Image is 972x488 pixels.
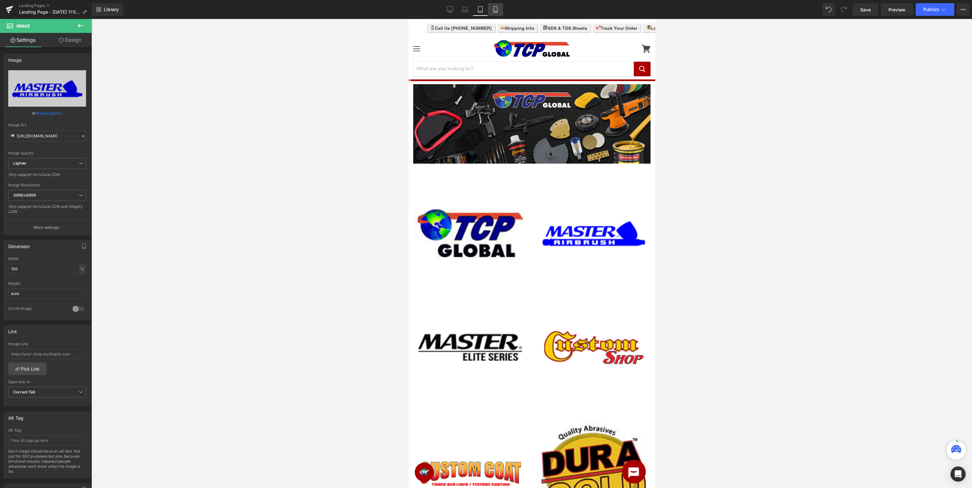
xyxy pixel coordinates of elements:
[104,7,119,12] span: Library
[89,5,129,13] a: Shipping Info
[8,325,17,334] div: Link
[34,225,59,230] p: More settings
[13,161,27,166] b: Lighter
[8,281,86,286] div: Height
[8,123,86,127] div: Image Src
[19,3,92,8] a: Landing Pages
[184,5,232,13] a: Track Your Order
[8,362,47,375] a: Pick Link
[19,5,86,13] a: Call Us [PHONE_NUMBER]
[238,6,242,11] img: log-in.svg
[8,172,86,181] div: Only support for UCare CDN
[8,130,86,141] input: Link
[860,6,871,13] span: Save
[458,3,473,16] a: Laptop
[22,6,26,11] img: smartphone.svg
[8,183,86,187] div: Image Resolution
[188,6,192,11] img: destination.svg
[488,3,503,16] a: Mobile
[132,5,182,13] a: SDS & TDS Sheets
[4,220,90,235] button: More settings
[8,204,86,218] div: Only support for UCare CDN and Shopify CDN
[8,380,86,384] div: Open link In
[6,444,25,463] iframe: Button to open loyalty program pop-up
[822,3,835,16] button: Undo
[13,193,36,197] b: 3000x3000
[8,428,86,433] div: Alt Tag
[92,6,97,11] img: delivery-truck_4009be93-b750-4772-8b50-7d9b6cf6188a.svg
[16,23,30,28] span: Image
[8,264,86,274] input: auto
[19,9,80,15] span: Landing Page - [DATE] 11:58:13
[8,342,86,346] div: Image Link
[92,3,123,16] a: New Library
[916,3,954,16] button: Publish
[957,3,969,16] button: More
[888,6,906,13] span: Preview
[473,3,488,16] a: Tablet
[79,265,85,273] div: %
[47,33,93,47] a: Design
[950,466,966,482] div: Open Intercom Messenger
[442,3,458,16] a: Desktop
[36,108,63,119] a: Browse gallery
[881,3,913,16] a: Preview
[135,6,139,11] img: checklist.svg
[8,110,86,116] div: or
[838,3,850,16] button: Redo
[8,240,30,249] div: Dimension
[8,257,86,261] div: Width
[8,54,22,63] div: Image
[8,151,86,155] div: Image Quality
[225,43,242,57] button: Search
[8,288,86,299] input: auto
[5,43,225,57] input: Search
[8,306,66,313] div: Circle Image
[8,412,23,421] div: Alt Tag
[234,5,258,13] a: Login
[8,435,86,446] input: Your alt tags go here
[8,349,86,359] input: https://your-shop.myshopify.com
[8,449,86,478] div: Each image should have an alt text. Not just for SEO purposes but also because blind and visually...
[923,7,939,12] span: Publish
[13,390,36,394] b: Current Tab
